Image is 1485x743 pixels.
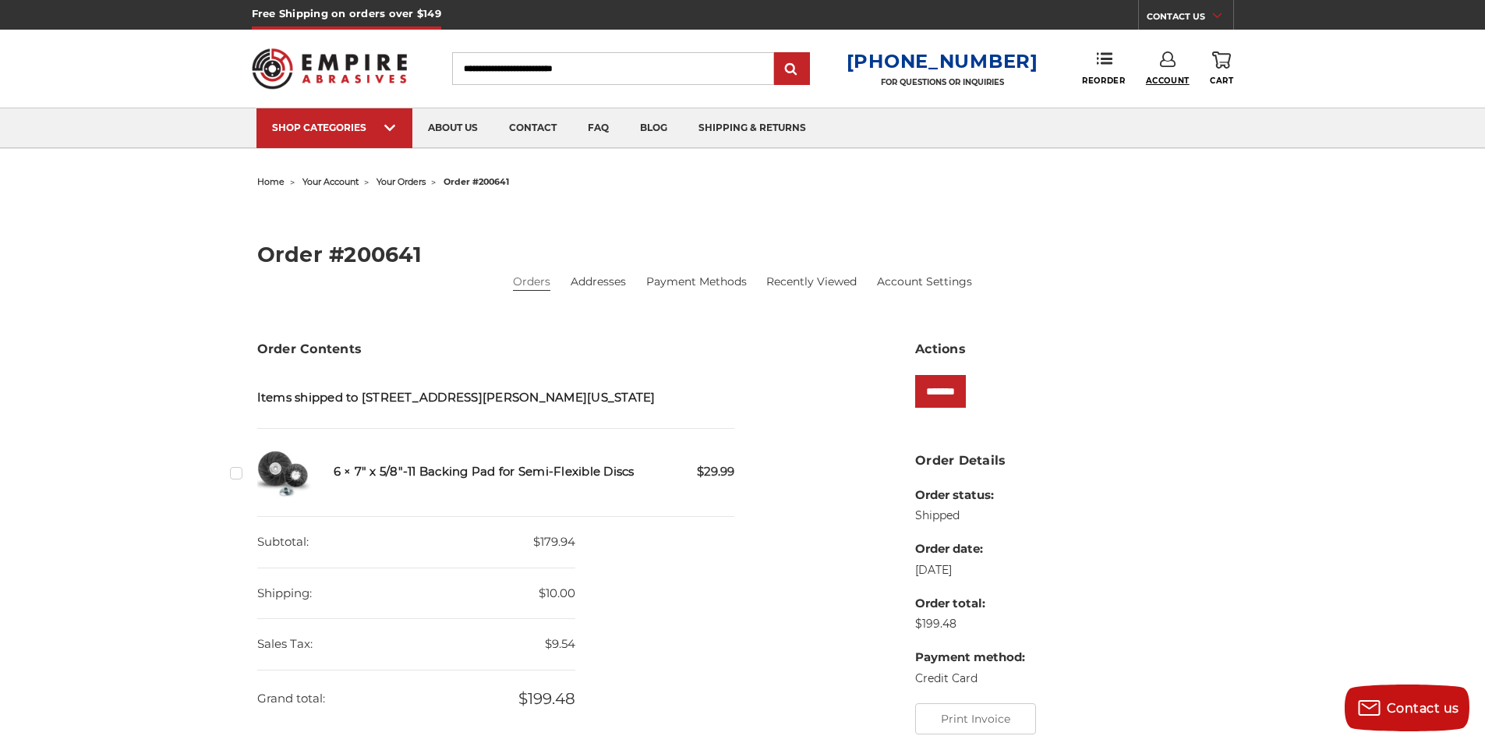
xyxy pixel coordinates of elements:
h3: Order Details [915,451,1228,470]
span: Contact us [1387,701,1459,716]
a: contact [493,108,572,148]
a: faq [572,108,624,148]
img: Empire Abrasives [252,38,408,99]
h5: 6 × 7" x 5/8"-11 Backing Pad for Semi-Flexible Discs [334,463,735,481]
input: Submit [776,54,808,85]
dd: $9.54 [257,619,575,670]
a: [PHONE_NUMBER] [847,50,1038,73]
dd: $199.48 [257,670,575,727]
h2: Order #200641 [257,244,1229,265]
span: Account [1146,76,1190,86]
a: Cart [1210,51,1233,86]
dt: Order total: [915,595,1025,613]
p: FOR QUESTIONS OR INQUIRIES [847,77,1038,87]
a: Payment Methods [646,274,747,290]
button: Contact us [1345,685,1469,731]
dt: Order date: [915,540,1025,558]
a: blog [624,108,683,148]
a: shipping & returns [683,108,822,148]
a: about us [412,108,493,148]
dt: Subtotal: [257,517,309,568]
dt: Payment method: [915,649,1025,667]
h3: Actions [915,340,1228,359]
button: Print Invoice [915,703,1036,734]
dd: $199.48 [915,616,1025,632]
a: Account Settings [877,274,972,290]
a: Orders [513,274,550,290]
span: order #200641 [444,176,509,187]
span: $29.99 [697,463,734,481]
h5: Items shipped to [STREET_ADDRESS][PERSON_NAME][US_STATE] [257,389,735,407]
a: Recently Viewed [766,274,857,290]
a: CONTACT US [1147,8,1233,30]
dd: $10.00 [257,568,575,620]
dd: [DATE] [915,562,1025,578]
span: Reorder [1082,76,1125,86]
a: Reorder [1082,51,1125,85]
dd: $179.94 [257,517,575,568]
dd: Credit Card [915,670,1025,687]
div: SHOP CATEGORIES [272,122,397,133]
a: home [257,176,285,187]
dt: Order status: [915,486,1025,504]
dt: Sales Tax: [257,619,313,670]
dt: Shipping: [257,568,312,619]
h3: Order Contents [257,340,735,359]
dt: Grand total: [257,674,325,724]
a: your account [302,176,359,187]
dd: Shipped [915,508,1025,524]
a: your orders [377,176,426,187]
a: Addresses [571,274,626,290]
span: Cart [1210,76,1233,86]
img: 7" x 5/8"-11 Backing Pad for Semi-Flexible Discs [257,445,312,500]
